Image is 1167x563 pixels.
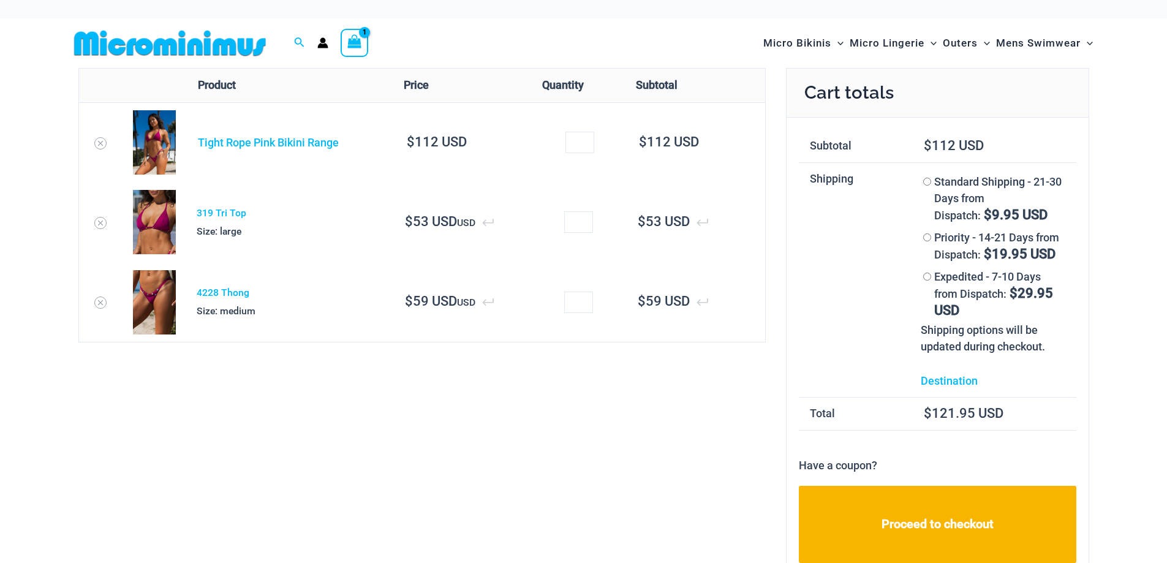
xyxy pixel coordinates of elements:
th: Subtotal [799,130,910,162]
a: View Shopping Cart, 1 items [341,29,369,57]
a: Remove 4228 Thong from cart [94,297,107,309]
span: Menu Toggle [924,28,937,59]
a: Tight Rope Pink Bikini Range [198,136,339,149]
a: Remove 319 Tri Top from cart [94,217,107,229]
bdi: 59 USD [405,293,457,309]
a: OutersMenu ToggleMenu Toggle [940,25,993,62]
p: Have a coupon? [799,456,877,475]
th: Price [393,69,531,102]
bdi: 121.95 USD [924,406,1003,421]
span: $ [405,214,413,229]
label: Standard Shipping - 21-30 Days from Dispatch: [934,175,1062,222]
bdi: 9.95 USD [984,207,1048,222]
input: Product quantity [564,211,593,233]
span: $ [984,207,992,222]
span: $ [639,134,647,149]
th: Subtotal [625,69,765,102]
p: large [197,222,383,241]
span: Menu Toggle [831,28,844,59]
span: $ [924,138,932,153]
a: Remove Tight Rope Pink Bikini Range from cart [94,137,107,149]
img: MM SHOP LOGO FLAT [69,29,271,57]
span: $ [405,293,413,309]
p: medium [197,302,383,320]
a: Destination [921,374,978,387]
bdi: 112 USD [407,134,467,149]
th: Quantity [531,69,625,102]
a: Mens SwimwearMenu ToggleMenu Toggle [993,25,1096,62]
a: Account icon link [317,37,328,48]
span: Menu Toggle [1081,28,1093,59]
span: USD [402,297,493,308]
a: Proceed to checkout [799,486,1076,563]
bdi: 19.95 USD [984,246,1056,262]
dt: Size: [197,302,217,320]
img: Tight Rope Pink 319 Top 01 [133,190,176,254]
img: Tight Rope Pink 319 Top 4228 Thong 05 [133,110,176,175]
span: $ [1010,285,1018,301]
h2: Cart totals [787,69,1089,118]
input: Product quantity [565,132,594,153]
span: Menu Toggle [978,28,990,59]
a: Micro LingerieMenu ToggleMenu Toggle [847,25,940,62]
th: Total [799,397,910,430]
span: USD [402,217,493,229]
bdi: 29.95 USD [934,285,1053,318]
label: Priority - 14-21 Days from Dispatch: [934,231,1060,261]
span: $ [638,293,646,309]
span: $ [924,406,932,421]
a: 319 Tri Top [197,207,246,219]
span: $ [984,246,992,262]
a: Micro BikinisMenu ToggleMenu Toggle [760,25,847,62]
bdi: 59 USD [638,293,690,309]
dt: Size: [197,222,217,241]
bdi: 112 USD [924,138,984,153]
label: Expedited - 7-10 Days from Dispatch: [934,270,1053,317]
span: Mens Swimwear [996,28,1081,59]
nav: Site Navigation [758,23,1098,64]
input: Product quantity [564,292,593,313]
img: Tight Rope Pink 4228 Thong 01 [133,270,176,334]
bdi: 53 USD [638,214,690,229]
span: $ [407,134,415,149]
a: 4228 Thong [197,287,249,298]
span: Micro Bikinis [763,28,831,59]
span: $ [638,214,646,229]
p: Shipping options will be updated during checkout. [921,322,1065,355]
a: Search icon link [294,36,305,51]
span: Micro Lingerie [850,28,924,59]
th: Product [187,69,393,102]
bdi: 53 USD [405,214,457,229]
span: Outers [943,28,978,59]
th: Shipping [799,162,910,397]
bdi: 112 USD [639,134,699,149]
